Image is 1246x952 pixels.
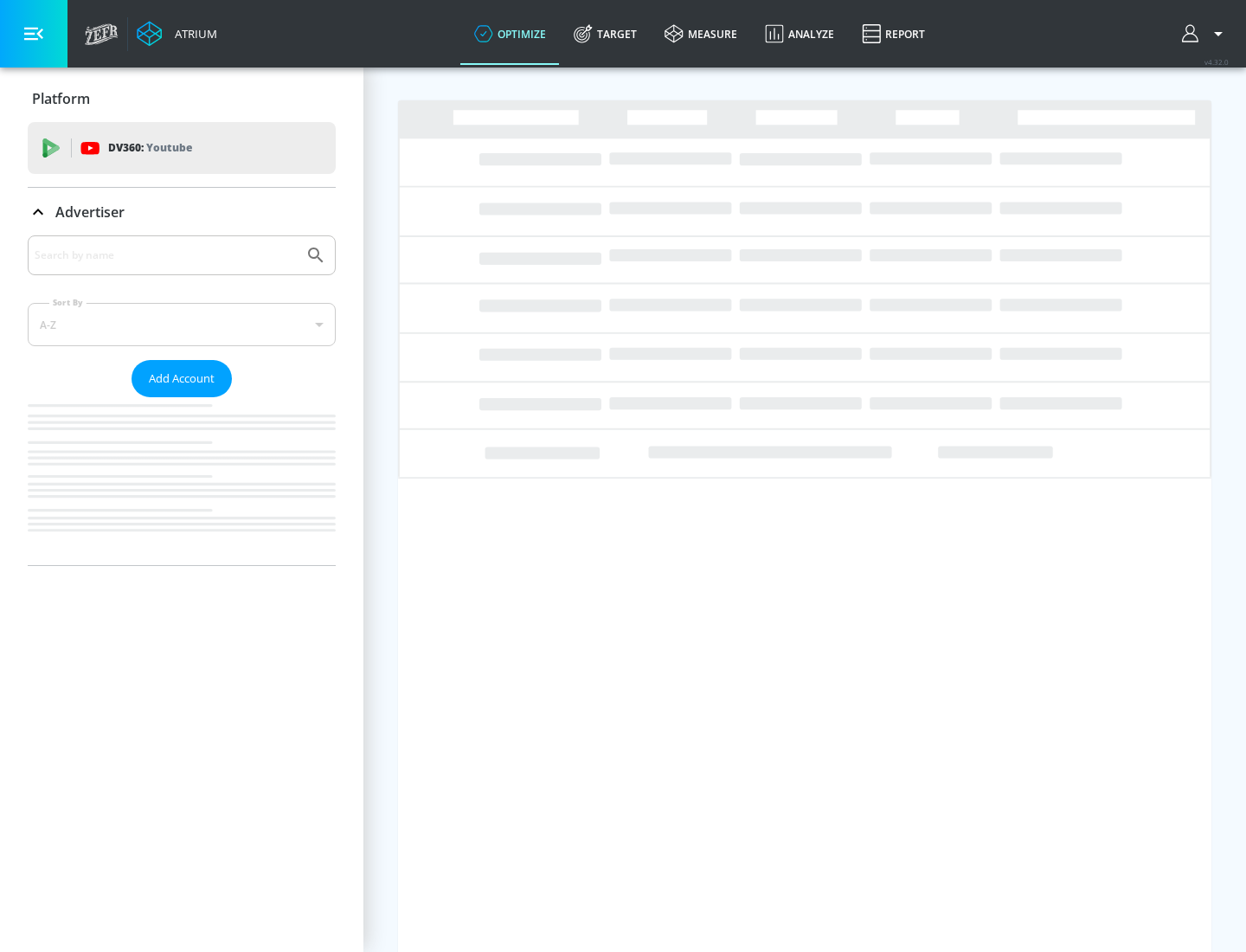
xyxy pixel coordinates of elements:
a: optimize [460,3,560,65]
nav: list of Advertiser [28,397,336,565]
a: Target [560,3,651,65]
div: Atrium [168,26,217,42]
p: DV360: [108,138,192,158]
div: A-Z [28,303,336,346]
div: Advertiser [28,235,336,565]
a: Report [848,3,939,65]
p: Advertiser [55,203,125,222]
a: Analyze [751,3,848,65]
div: Platform [28,74,336,123]
div: DV360: Youtube [28,122,336,174]
p: Youtube [146,138,192,157]
label: Sort By [49,297,87,308]
span: Add Account [149,369,215,389]
p: Platform [32,89,90,108]
button: Add Account [132,360,232,397]
input: Search by name [35,244,297,267]
div: Advertiser [28,188,336,236]
a: Atrium [137,21,217,47]
a: measure [651,3,751,65]
span: v 4.32.0 [1204,57,1229,67]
